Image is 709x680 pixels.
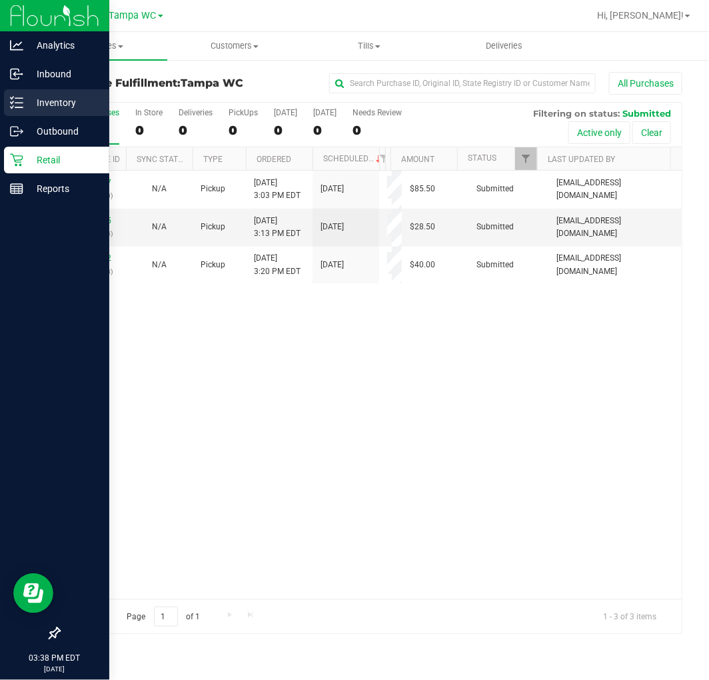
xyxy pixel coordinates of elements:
button: Clear [632,121,671,144]
div: 0 [313,123,337,138]
a: Sync Status [137,155,188,164]
span: $40.00 [410,259,435,271]
h3: Purchase Fulfillment: [59,77,267,89]
span: Tills [303,40,436,52]
span: Filtering on status: [533,108,620,119]
p: Inbound [23,66,103,82]
span: Submitted [476,221,514,233]
a: Amount [401,155,434,164]
p: Analytics [23,37,103,53]
div: [DATE] [313,108,337,117]
span: Submitted [476,183,514,195]
div: Deliveries [179,108,213,117]
inline-svg: Outbound [10,125,23,138]
input: Search Purchase ID, Original ID, State Registry ID or Customer Name... [329,73,596,93]
div: 0 [179,123,213,138]
span: [DATE] 3:20 PM EDT [254,252,301,277]
span: Customers [168,40,302,52]
div: PickUps [229,108,258,117]
div: Needs Review [353,108,402,117]
inline-svg: Analytics [10,39,23,52]
span: Tampa WC [109,10,157,21]
a: Deliveries [437,32,572,60]
inline-svg: Inbound [10,67,23,81]
iframe: Resource center [13,573,53,613]
inline-svg: Inventory [10,96,23,109]
inline-svg: Retail [10,153,23,167]
span: Hi, [PERSON_NAME]! [597,10,684,21]
span: $28.50 [410,221,435,233]
button: N/A [152,183,167,195]
span: Pickup [201,183,225,195]
div: 0 [274,123,297,138]
input: 1 [154,607,178,627]
p: 03:38 PM EDT [6,652,103,664]
div: 0 [229,123,258,138]
span: [DATE] 3:13 PM EDT [254,215,301,240]
span: Tampa WC [181,77,243,89]
span: Submitted [476,259,514,271]
div: 0 [353,123,402,138]
a: Ordered [257,155,291,164]
div: 0 [135,123,163,138]
a: Last Updated By [548,155,615,164]
p: Reports [23,181,103,197]
span: $85.50 [410,183,435,195]
span: [EMAIL_ADDRESS][DOMAIN_NAME] [556,252,674,277]
span: Not Applicable [152,222,167,231]
a: Type [203,155,223,164]
a: Filter [372,147,394,170]
span: Deliveries [468,40,540,52]
span: Pickup [201,259,225,271]
button: All Purchases [609,72,682,95]
span: Not Applicable [152,184,167,193]
span: Not Applicable [152,260,167,269]
a: Filter [515,147,537,170]
button: N/A [152,259,167,271]
span: [EMAIL_ADDRESS][DOMAIN_NAME] [556,215,674,240]
span: [DATE] [321,221,344,233]
span: [EMAIL_ADDRESS][DOMAIN_NAME] [556,177,674,202]
button: Active only [568,121,630,144]
a: Status [468,153,496,163]
inline-svg: Reports [10,182,23,195]
p: [DATE] [6,664,103,674]
button: N/A [152,221,167,233]
div: [DATE] [274,108,297,117]
span: [DATE] [321,183,344,195]
span: Page of 1 [115,607,211,627]
span: [DATE] 3:03 PM EDT [254,177,301,202]
a: Tills [302,32,437,60]
a: Scheduled [323,154,384,163]
span: Submitted [622,108,671,119]
p: Inventory [23,95,103,111]
span: 1 - 3 of 3 items [592,607,667,627]
a: Customers [167,32,303,60]
p: Outbound [23,123,103,139]
div: In Store [135,108,163,117]
p: Retail [23,152,103,168]
span: [DATE] [321,259,344,271]
span: Pickup [201,221,225,233]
